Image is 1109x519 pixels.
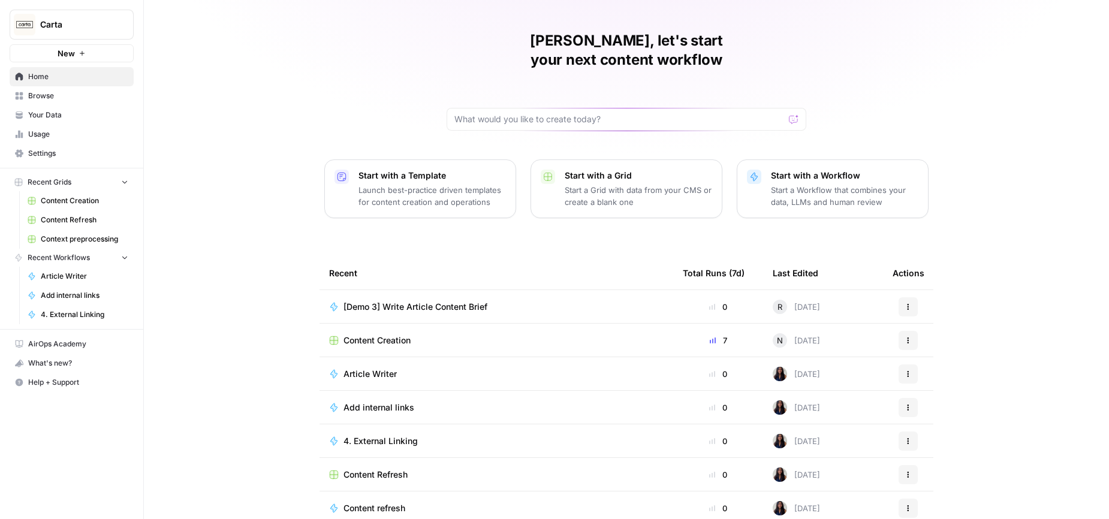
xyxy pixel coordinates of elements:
[10,173,134,191] button: Recent Grids
[41,290,128,301] span: Add internal links
[771,184,918,208] p: Start a Workflow that combines your data, LLMs and human review
[28,339,128,349] span: AirOps Academy
[773,501,820,515] div: [DATE]
[773,467,820,482] div: [DATE]
[28,71,128,82] span: Home
[41,215,128,225] span: Content Refresh
[777,334,783,346] span: N
[10,10,134,40] button: Workspace: Carta
[329,257,664,289] div: Recent
[683,435,754,447] div: 0
[22,267,134,286] a: Article Writer
[10,125,134,144] a: Usage
[773,367,820,381] div: [DATE]
[531,159,722,218] button: Start with a GridStart a Grid with data from your CMS or create a blank one
[773,501,787,515] img: rox323kbkgutb4wcij4krxobkpon
[343,334,411,346] span: Content Creation
[22,305,134,324] a: 4. External Linking
[773,467,787,482] img: rox323kbkgutb4wcij4krxobkpon
[40,19,113,31] span: Carta
[358,170,506,182] p: Start with a Template
[683,502,754,514] div: 0
[893,257,924,289] div: Actions
[329,301,664,313] a: [Demo 3] Write Article Content Brief
[41,195,128,206] span: Content Creation
[28,129,128,140] span: Usage
[343,368,397,380] span: Article Writer
[41,309,128,320] span: 4. External Linking
[773,400,820,415] div: [DATE]
[10,67,134,86] a: Home
[565,170,712,182] p: Start with a Grid
[358,184,506,208] p: Launch best-practice driven templates for content creation and operations
[773,434,787,448] img: rox323kbkgutb4wcij4krxobkpon
[683,257,745,289] div: Total Runs (7d)
[22,210,134,230] a: Content Refresh
[565,184,712,208] p: Start a Grid with data from your CMS or create a blank one
[773,434,820,448] div: [DATE]
[773,367,787,381] img: rox323kbkgutb4wcij4krxobkpon
[773,257,818,289] div: Last Edited
[773,300,820,314] div: [DATE]
[22,230,134,249] a: Context preprocessing
[22,286,134,305] a: Add internal links
[343,301,487,313] span: [Demo 3] Write Article Content Brief
[10,105,134,125] a: Your Data
[10,144,134,163] a: Settings
[773,333,820,348] div: [DATE]
[10,354,134,373] button: What's new?
[28,377,128,388] span: Help + Support
[28,148,128,159] span: Settings
[329,402,664,414] a: Add internal links
[10,373,134,392] button: Help + Support
[10,249,134,267] button: Recent Workflows
[771,170,918,182] p: Start with a Workflow
[773,400,787,415] img: rox323kbkgutb4wcij4krxobkpon
[58,47,75,59] span: New
[343,402,414,414] span: Add internal links
[343,502,405,514] span: Content refresh
[343,435,418,447] span: 4. External Linking
[28,252,90,263] span: Recent Workflows
[10,334,134,354] a: AirOps Academy
[10,44,134,62] button: New
[329,368,664,380] a: Article Writer
[28,90,128,101] span: Browse
[737,159,929,218] button: Start with a WorkflowStart a Workflow that combines your data, LLMs and human review
[683,368,754,380] div: 0
[683,402,754,414] div: 0
[777,301,782,313] span: R
[343,469,408,481] span: Content Refresh
[454,113,784,125] input: What would you like to create today?
[329,469,664,481] a: Content Refresh
[10,86,134,105] a: Browse
[41,234,128,245] span: Context preprocessing
[683,301,754,313] div: 0
[14,14,35,35] img: Carta Logo
[683,469,754,481] div: 0
[683,334,754,346] div: 7
[329,334,664,346] a: Content Creation
[22,191,134,210] a: Content Creation
[447,31,806,70] h1: [PERSON_NAME], let's start your next content workflow
[329,435,664,447] a: 4. External Linking
[329,502,664,514] a: Content refresh
[41,271,128,282] span: Article Writer
[10,354,133,372] div: What's new?
[324,159,516,218] button: Start with a TemplateLaunch best-practice driven templates for content creation and operations
[28,177,71,188] span: Recent Grids
[28,110,128,120] span: Your Data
